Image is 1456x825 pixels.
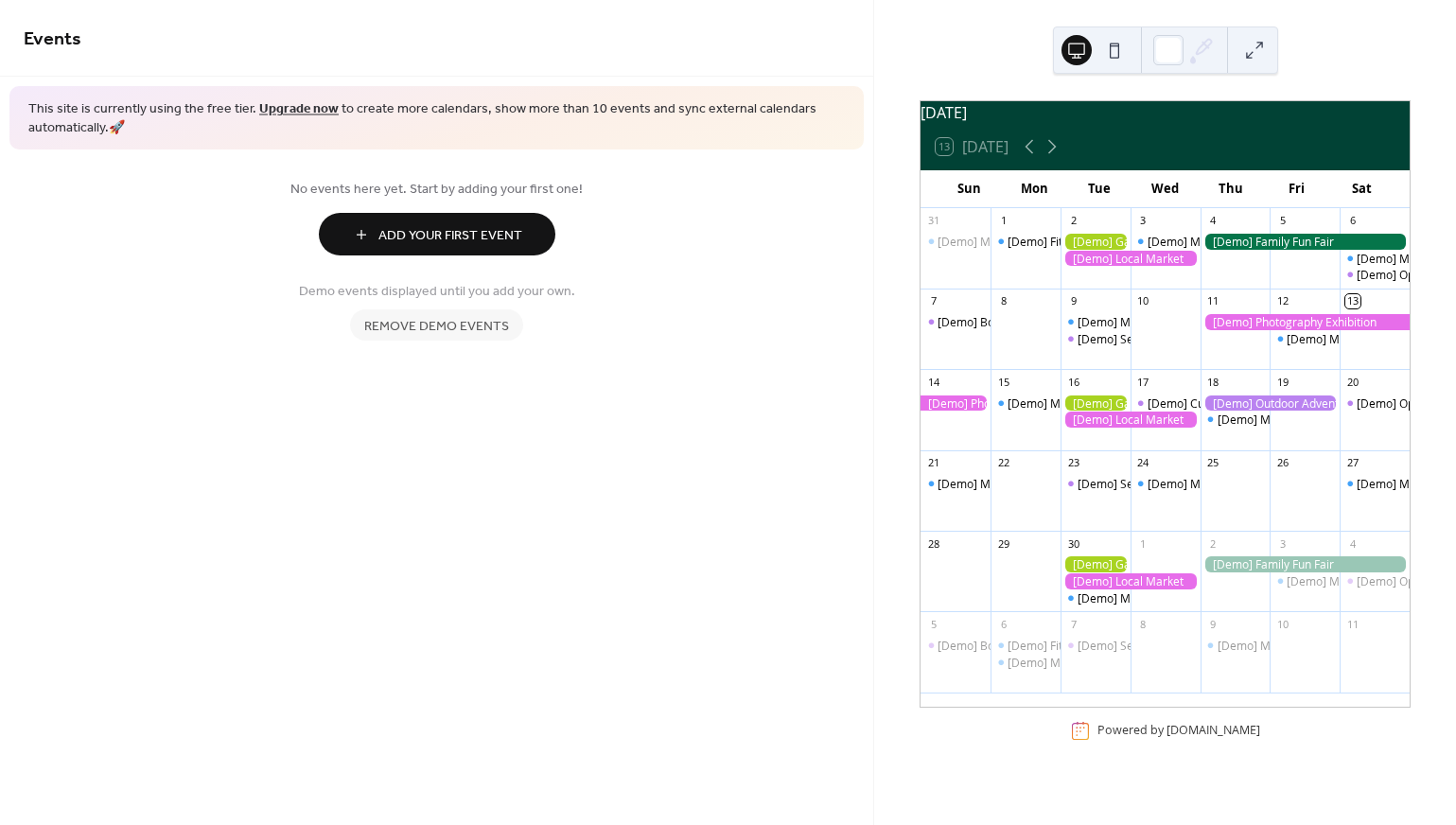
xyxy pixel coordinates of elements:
div: [Demo] Gardening Workshop [1061,234,1131,250]
div: [Demo] Morning Yoga Bliss [1340,476,1410,492]
div: [Demo] Seniors' Social Tea [1078,476,1219,492]
div: [Demo] Morning Yoga Bliss [1270,573,1340,589]
a: [DOMAIN_NAME] [1167,723,1260,739]
div: [Demo] Culinary Cooking Class [1131,395,1201,412]
div: 12 [1275,294,1289,308]
div: 1 [996,214,1010,228]
div: 10 [1136,294,1150,308]
div: [Demo] Morning Yoga Bliss [1218,638,1360,654]
div: [Demo] Morning Yoga Bliss [921,476,991,492]
div: [Demo] Book Club Gathering [938,638,1089,654]
div: [Demo] Morning Yoga Bliss [1078,590,1220,606]
div: Tue [1067,170,1132,208]
div: 27 [1345,456,1360,470]
a: Add Your First Event [24,213,850,255]
div: 9 [1066,294,1080,308]
span: Remove demo events [364,317,509,337]
div: [Demo] Culinary Cooking Class [1148,395,1310,412]
div: [Demo] Local Market [1061,573,1201,589]
div: 25 [1206,456,1220,470]
div: 2 [1206,536,1220,551]
div: 3 [1275,536,1289,551]
div: [Demo] Gardening Workshop [1061,395,1131,412]
div: [Demo] Fitness Bootcamp [1008,234,1144,250]
span: Add Your First Event [378,226,522,246]
div: [Demo] Morning Yoga Bliss [1078,314,1220,330]
div: [Demo] Book Club Gathering [921,638,991,654]
a: Upgrade now [259,97,339,122]
div: 29 [996,536,1010,551]
div: [Demo] Book Club Gathering [921,314,991,330]
div: 8 [996,294,1010,308]
div: 30 [1066,536,1080,551]
span: Demo events displayed until you add your own. [299,282,575,302]
div: [Demo] Morning Yoga Bliss [1340,251,1410,267]
div: [Demo] Fitness Bootcamp [991,638,1061,654]
div: 17 [1136,375,1150,389]
div: [Demo] Fitness Bootcamp [991,234,1061,250]
div: 11 [1345,617,1360,631]
div: [Demo] Morning Yoga Bliss [1270,331,1340,347]
div: 5 [1275,214,1289,228]
div: [Demo] Family Fun Fair [1201,234,1410,250]
div: [Demo] Morning Yoga Bliss [1148,476,1290,492]
div: 13 [1345,294,1360,308]
span: Events [24,21,81,58]
span: No events here yet. Start by adding your first one! [24,180,850,200]
div: 24 [1136,456,1150,470]
div: [Demo] Seniors' Social Tea [1061,638,1131,654]
div: Powered by [1097,723,1260,739]
div: 19 [1275,375,1289,389]
div: [Demo] Local Market [1061,251,1201,267]
div: 9 [1206,617,1220,631]
div: [Demo] Book Club Gathering [938,314,1089,330]
div: [Demo] Open Mic Night [1340,267,1410,283]
div: [Demo] Morning Yoga Bliss [1061,590,1131,606]
div: 10 [1275,617,1289,631]
div: [Demo] Outdoor Adventure Day [1201,395,1341,412]
div: [Demo] Open Mic Night [1340,573,1410,589]
div: 2 [1066,214,1080,228]
div: 3 [1136,214,1150,228]
div: [Demo] Fitness Bootcamp [1008,638,1144,654]
div: [Demo] Morning Yoga Bliss [938,476,1080,492]
div: Thu [1198,170,1263,208]
div: 23 [1066,456,1080,470]
div: 6 [996,617,1010,631]
div: 20 [1345,375,1360,389]
button: Add Your First Event [319,213,555,255]
div: 31 [926,214,940,228]
div: [DATE] [921,101,1410,124]
div: [Demo] Morning Yoga Bliss [1218,412,1360,428]
div: [Demo] Family Fun Fair [1201,556,1410,572]
div: [Demo] Morning Yoga Bliss [1148,234,1290,250]
div: [Demo] Morning Yoga Bliss [938,234,1080,250]
div: 4 [1206,214,1220,228]
div: [Demo] Morning Yoga Bliss [991,395,1061,412]
div: [Demo] Morning Yoga Bliss [1061,314,1131,330]
div: Wed [1132,170,1198,208]
div: 5 [926,617,940,631]
div: 6 [1345,214,1360,228]
div: [Demo] Photography Exhibition [1201,314,1410,330]
div: Mon [1002,170,1067,208]
div: [Demo] Morning Yoga Bliss [991,655,1061,671]
div: 26 [1275,456,1289,470]
div: [Demo] Morning Yoga Bliss [1131,234,1201,250]
div: 16 [1066,375,1080,389]
div: 1 [1136,536,1150,551]
div: [Demo] Seniors' Social Tea [1078,331,1219,347]
div: 15 [996,375,1010,389]
div: [Demo] Morning Yoga Bliss [1201,638,1271,654]
div: 21 [926,456,940,470]
div: [Demo] Photography Exhibition [921,395,991,412]
div: Fri [1264,170,1329,208]
div: [Demo] Morning Yoga Bliss [1287,331,1430,347]
div: 18 [1206,375,1220,389]
div: [Demo] Morning Yoga Bliss [1201,412,1271,428]
div: [Demo] Morning Yoga Bliss [1131,476,1201,492]
div: 4 [1345,536,1360,551]
div: [Demo] Morning Yoga Bliss [1008,655,1150,671]
div: [Demo] Local Market [1061,412,1201,428]
div: 14 [926,375,940,389]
